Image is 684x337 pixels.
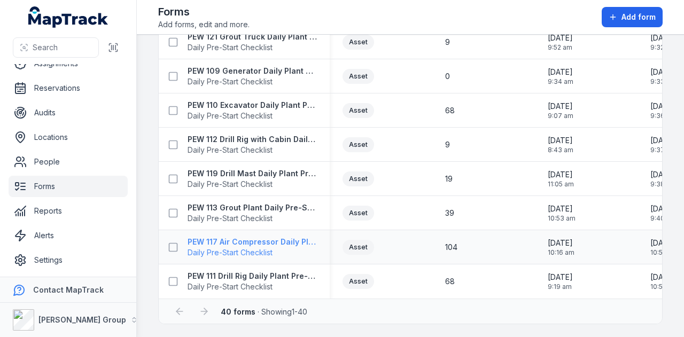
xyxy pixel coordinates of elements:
[650,67,676,86] time: 11/08/2025, 9:33:50 am
[548,67,573,86] time: 04/11/2024, 9:34:30 am
[548,101,573,112] span: [DATE]
[650,272,678,283] span: [DATE]
[9,77,128,99] a: Reservations
[221,307,255,316] strong: 40 forms
[445,37,450,48] span: 9
[650,272,678,291] time: 11/07/2025, 10:55:20 am
[650,248,678,257] span: 10:54 am
[343,103,374,118] div: Asset
[650,33,675,43] span: [DATE]
[548,283,573,291] span: 9:19 am
[650,214,676,223] span: 9:40 am
[445,105,455,116] span: 68
[650,169,676,180] span: [DATE]
[343,274,374,289] div: Asset
[33,285,104,294] strong: Contact MapTrack
[650,135,676,146] span: [DATE]
[188,32,317,42] strong: PEW 121 Grout Truck Daily Plant Pre-Start Checklist
[343,171,374,186] div: Asset
[548,169,574,180] span: [DATE]
[650,283,678,291] span: 10:55 am
[548,77,573,86] span: 9:34 am
[188,168,317,179] strong: PEW 119 Drill Mast Daily Plant Pre-Start Checklist
[188,134,317,155] a: PEW 112 Drill Rig with Cabin Daily Plant Pre-Start ChecklistDaily Pre-Start Checklist
[548,112,573,120] span: 9:07 am
[548,272,573,291] time: 31/10/2024, 9:19:57 am
[13,37,99,58] button: Search
[445,139,450,150] span: 9
[445,174,453,184] span: 19
[188,76,317,87] span: Daily Pre-Start Checklist
[343,206,374,221] div: Asset
[548,203,576,223] time: 01/11/2024, 10:53:19 am
[188,134,317,145] strong: PEW 112 Drill Rig with Cabin Daily Plant Pre-Start Checklist
[548,101,573,120] time: 04/11/2024, 9:07:02 am
[650,101,676,120] time: 11/08/2025, 9:36:08 am
[650,112,676,120] span: 9:36 am
[548,135,573,146] span: [DATE]
[188,168,317,190] a: PEW 119 Drill Mast Daily Plant Pre-Start ChecklistDaily Pre-Start Checklist
[188,247,317,258] span: Daily Pre-Start Checklist
[650,169,676,189] time: 11/08/2025, 9:38:56 am
[548,248,574,257] span: 10:16 am
[602,7,663,27] button: Add form
[188,237,317,258] a: PEW 117 Air Compressor Daily Plant Pre-Start ChecklistDaily Pre-Start Checklist
[188,237,317,247] strong: PEW 117 Air Compressor Daily Plant Pre-Start Checklist
[445,208,454,218] span: 39
[188,145,317,155] span: Daily Pre-Start Checklist
[548,67,573,77] span: [DATE]
[9,151,128,173] a: People
[548,33,573,43] span: [DATE]
[9,176,128,197] a: Forms
[343,240,374,255] div: Asset
[548,203,576,214] span: [DATE]
[188,100,317,121] a: PEW 110 Excavator Daily Plant Pre-Start ChecklistDaily Pre-Start Checklist
[445,276,455,287] span: 68
[9,225,128,246] a: Alerts
[621,12,656,22] span: Add form
[650,203,676,214] span: [DATE]
[188,271,317,292] a: PEW 111 Drill Rig Daily Plant Pre-Start ChecklistDaily Pre-Start Checklist
[33,42,58,53] span: Search
[650,135,676,154] time: 11/08/2025, 9:37:08 am
[188,66,317,76] strong: PEW 109 Generator Daily Plant Pre-Start Checklist
[548,146,573,154] span: 8:43 am
[158,19,250,30] span: Add forms, edit and more.
[158,4,250,19] h2: Forms
[188,32,317,53] a: PEW 121 Grout Truck Daily Plant Pre-Start ChecklistDaily Pre-Start Checklist
[650,146,676,154] span: 9:37 am
[548,180,574,189] span: 11:05 am
[650,238,678,248] span: [DATE]
[650,77,676,86] span: 9:33 am
[343,35,374,50] div: Asset
[188,100,317,111] strong: PEW 110 Excavator Daily Plant Pre-Start Checklist
[548,33,573,52] time: 04/11/2024, 9:52:20 am
[9,200,128,222] a: Reports
[188,179,317,190] span: Daily Pre-Start Checklist
[221,307,307,316] span: · Showing 1 - 40
[445,71,450,82] span: 0
[548,43,573,52] span: 9:52 am
[38,315,126,324] strong: [PERSON_NAME] Group
[650,238,678,257] time: 11/07/2025, 10:54:25 am
[9,249,128,271] a: Settings
[343,137,374,152] div: Asset
[650,203,676,223] time: 11/08/2025, 9:40:01 am
[188,202,317,224] a: PEW 113 Grout Plant Daily Pre-Start ChecklistDaily Pre-Start Checklist
[548,238,574,248] span: [DATE]
[188,281,317,292] span: Daily Pre-Start Checklist
[28,6,108,28] a: MapTrack
[188,271,317,281] strong: PEW 111 Drill Rig Daily Plant Pre-Start Checklist
[650,67,676,77] span: [DATE]
[548,135,573,154] time: 04/11/2024, 8:43:28 am
[650,43,675,52] span: 9:32 am
[548,169,574,189] time: 01/11/2024, 11:05:37 am
[9,127,128,148] a: Locations
[188,42,317,53] span: Daily Pre-Start Checklist
[188,213,317,224] span: Daily Pre-Start Checklist
[650,180,676,189] span: 9:38 am
[9,102,128,123] a: Audits
[650,33,675,52] time: 11/08/2025, 9:32:54 am
[445,242,457,253] span: 104
[188,66,317,87] a: PEW 109 Generator Daily Plant Pre-Start ChecklistDaily Pre-Start Checklist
